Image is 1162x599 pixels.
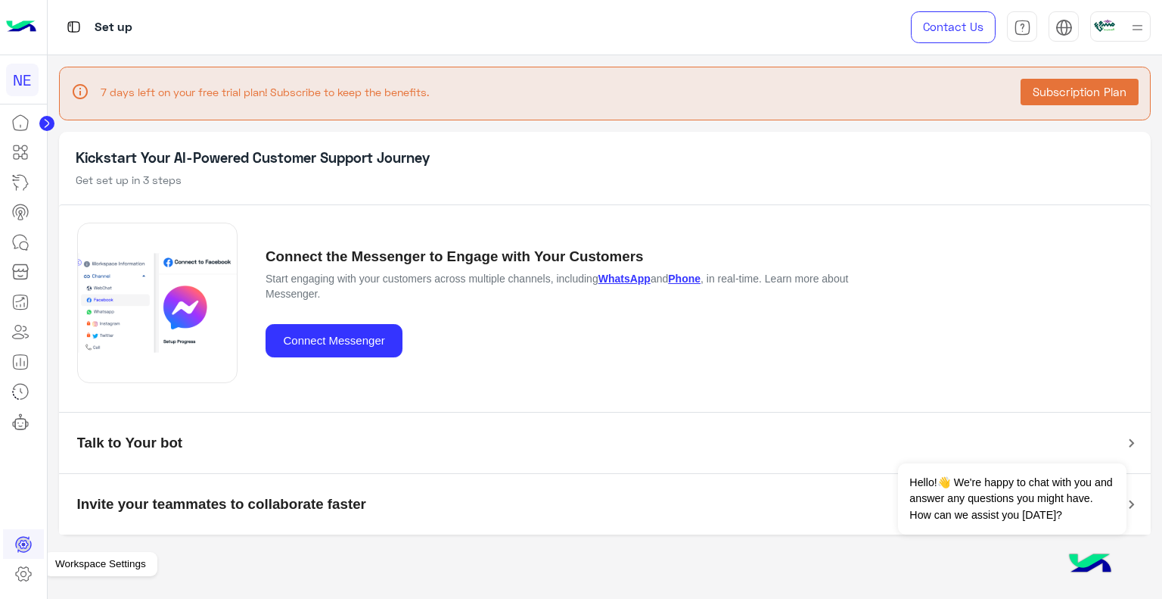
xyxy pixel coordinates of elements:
[76,173,182,186] span: Get set up in 3 steps
[266,248,859,266] h5: Connect the Messenger to Engage with Your Customers
[59,413,1151,473] mat-expansion-panel-header: Talk to Your bot
[1007,11,1037,43] a: tab
[1014,19,1031,36] img: tab
[6,64,39,96] div: NE
[1021,79,1139,106] button: Subscription Plan
[1033,85,1126,98] span: Subscription Plan
[71,83,89,101] span: info
[64,17,83,36] img: tab
[266,324,402,358] button: Connect Messenger
[911,11,996,43] a: Contact Us
[266,271,859,301] p: Start engaging with your customers across multiple channels, including and , in real-time. Learn ...
[77,496,366,513] h5: Invite your teammates to collaborate faster
[1055,19,1073,36] img: tab
[6,11,36,43] img: Logo
[44,552,157,576] div: Workspace Settings
[598,273,651,285] a: WhatsApp
[1064,538,1117,591] img: hulul-logo.png
[101,84,1010,100] p: 7 days left on your free trial plan! Subscribe to keep the benefits.
[59,474,1151,535] mat-expansion-panel-header: Invite your teammates to collaborate faster
[77,223,238,383] img: Accordion Section Image
[1094,15,1115,36] img: userImage
[76,149,1134,167] h5: Kickstart Your AI-Powered Customer Support Journey
[898,463,1126,535] span: Hello!👋 We're happy to chat with you and answer any questions you might have. How can we assist y...
[95,17,132,38] p: Set up
[77,435,183,452] h5: Talk to Your bot
[668,273,701,285] a: Phone
[1128,18,1147,37] img: profile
